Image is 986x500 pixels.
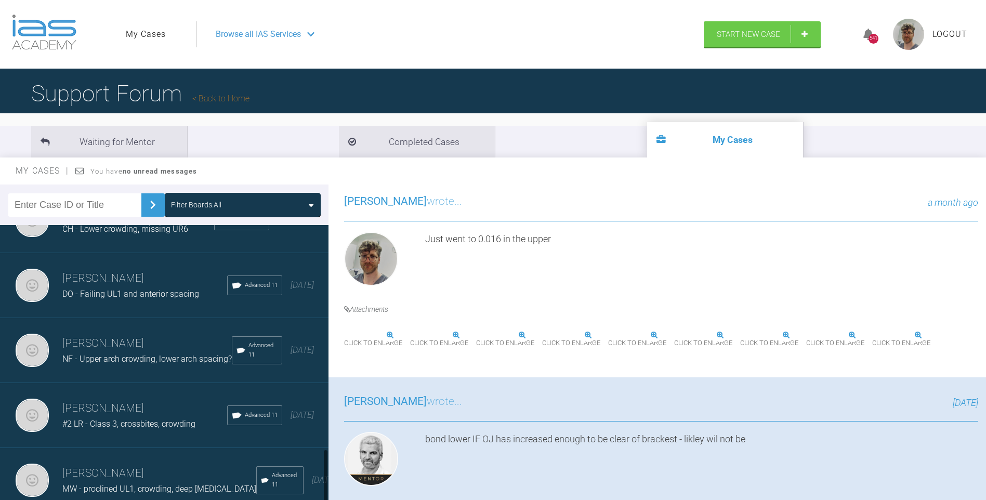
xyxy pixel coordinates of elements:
span: Click to enlarge [608,335,666,351]
a: Back to Home [192,94,249,103]
span: Advanced 11 [248,341,278,360]
img: Ross Hobson [344,432,398,486]
span: [PERSON_NAME] [344,395,427,407]
span: a month ago [928,197,978,208]
div: 541 [869,34,878,44]
span: Click to enlarge [806,335,864,351]
a: My Cases [126,28,166,41]
h4: Attachments [344,304,978,315]
span: Click to enlarge [410,335,468,351]
span: [DATE] [953,397,978,408]
a: Logout [932,28,967,41]
img: Rohini Babber [16,334,49,367]
img: logo-light.3e3ef733.png [12,15,76,50]
img: Rohini Babber [16,464,49,497]
div: bond lower IF OJ has increased enough to be clear of brackest - likley wil not be [425,432,978,490]
img: Rohini Babber [16,269,49,302]
div: Filter Boards: All [171,199,221,210]
h3: [PERSON_NAME] [62,400,227,417]
span: Advanced 11 [245,281,278,290]
span: [DATE] [312,475,335,485]
h3: [PERSON_NAME] [62,335,232,352]
a: Start New Case [704,21,821,47]
span: Click to enlarge [674,335,732,351]
span: [PERSON_NAME] [344,195,427,207]
span: Advanced 11 [272,471,299,490]
span: DO - Failing UL1 and anterior spacing [62,289,199,299]
span: Click to enlarge [872,335,930,351]
h3: wrote... [344,393,462,411]
span: [DATE] [291,345,314,355]
img: Rohini Babber [16,399,49,432]
span: CH - Lower crowding, missing UR6 [62,224,188,234]
span: You have [90,167,197,175]
h3: [PERSON_NAME] [62,465,256,482]
input: Enter Case ID or Title [8,193,141,217]
span: MW - proclined UL1, crowding, deep [MEDICAL_DATA] [62,484,256,494]
span: Start New Case [717,30,780,39]
span: Click to enlarge [740,335,798,351]
span: NF - Upper arch crowding, lower arch spacing? [62,354,232,364]
span: Click to enlarge [542,335,600,351]
img: Thomas Friar [344,232,398,286]
img: profile.png [893,19,924,50]
span: [DATE] [291,410,314,420]
span: Advanced 11 [245,411,278,420]
div: Just went to 0.016 in the upper [425,232,978,290]
span: [DATE] [291,280,314,290]
img: chevronRight.28bd32b0.svg [144,196,161,213]
h1: Support Forum [31,75,249,112]
span: Click to enlarge [344,335,402,351]
li: Waiting for Mentor [31,126,187,157]
h3: wrote... [344,193,462,210]
span: Browse all IAS Services [216,28,301,41]
li: Completed Cases [339,126,495,157]
h3: [PERSON_NAME] [62,270,227,287]
span: Click to enlarge [476,335,534,351]
li: My Cases [647,122,803,157]
span: My Cases [16,166,69,176]
span: #2 LR - Class 3, crossbites, crowding [62,419,195,429]
strong: no unread messages [123,167,197,175]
